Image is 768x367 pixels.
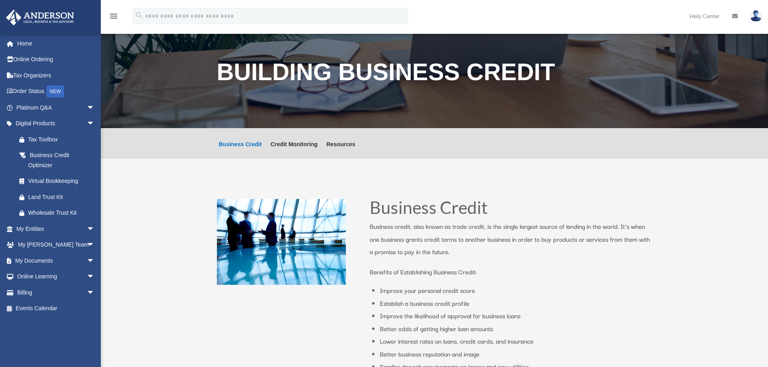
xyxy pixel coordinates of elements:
li: Improve the likelihood of approval for business loans [380,309,652,322]
h1: Business Credit [370,199,652,220]
li: Establish a business credit profile [380,297,652,310]
a: Credit Monitoring [271,141,318,159]
a: Tax Organizers [6,67,107,83]
span: arrow_drop_down [87,116,103,132]
a: Online Learningarrow_drop_down [6,269,107,285]
i: search [135,11,144,20]
a: Billingarrow_drop_down [6,284,107,301]
a: Wholesale Trust Kit [11,205,107,221]
span: arrow_drop_down [87,284,103,301]
a: Order StatusNEW [6,83,107,100]
span: arrow_drop_down [87,237,103,253]
span: arrow_drop_down [87,221,103,237]
a: Platinum Q&Aarrow_drop_down [6,100,107,116]
a: My [PERSON_NAME] Teamarrow_drop_down [6,237,107,253]
li: Better business reputation and image [380,348,652,361]
a: Tax Toolbox [11,131,107,147]
i: menu [109,11,119,21]
div: Land Trust Kit [28,192,97,202]
p: Benefits of Establishing Business Credit: [370,265,652,278]
span: arrow_drop_down [87,253,103,269]
span: arrow_drop_down [87,269,103,285]
li: Lower interest rates on loans, credit cards, and insurance [380,335,652,348]
span: arrow_drop_down [87,100,103,116]
img: Anderson Advisors Platinum Portal [4,10,77,25]
a: Events Calendar [6,301,107,317]
li: Better odds of getting higher loan amounts [380,322,652,335]
li: Improve your personal credit score [380,284,652,297]
a: Home [6,35,107,52]
a: Digital Productsarrow_drop_down [6,116,107,132]
p: Business credit, also known as trade credit, is the single largest source of lending in the world... [370,220,652,265]
a: Business Credit [219,141,262,159]
a: Business Credit Optimizer [11,147,103,173]
a: My Entitiesarrow_drop_down [6,221,107,237]
a: Land Trust Kit [11,189,107,205]
a: menu [109,14,119,21]
div: Tax Toolbox [28,135,97,145]
a: My Documentsarrow_drop_down [6,253,107,269]
img: User Pic [750,10,762,22]
img: business people talking in office [217,199,346,285]
div: Wholesale Trust Kit [28,208,97,218]
a: Online Ordering [6,52,107,68]
div: Business Credit Optimizer [28,150,93,170]
div: Virtual Bookkeeping [28,176,97,186]
div: NEW [46,85,64,97]
h1: Building Business Credit [217,60,652,88]
a: Virtual Bookkeeping [11,173,107,189]
a: Resources [327,141,356,159]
